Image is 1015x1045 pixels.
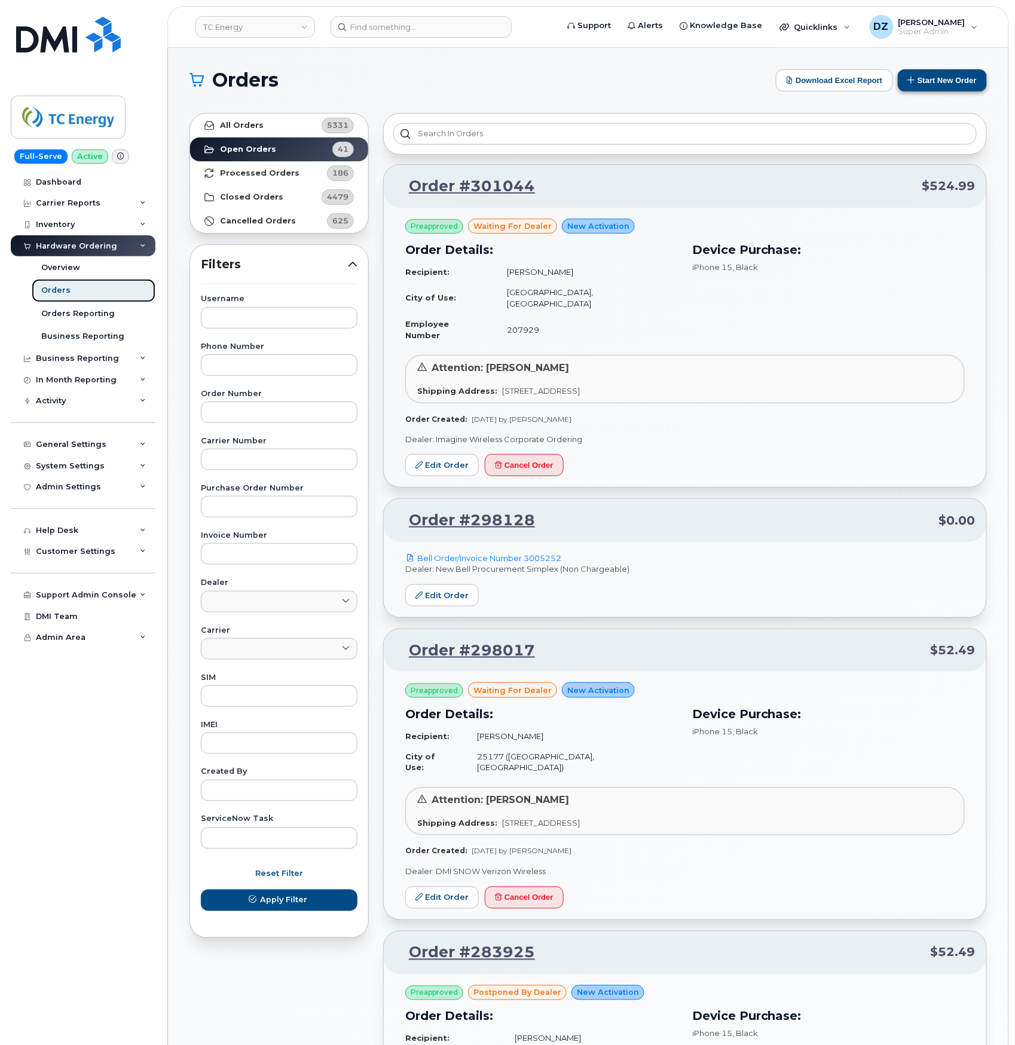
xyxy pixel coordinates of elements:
span: New Activation [567,685,629,696]
span: New Activation [577,987,639,998]
a: Processed Orders186 [190,161,368,185]
button: Download Excel Report [776,69,893,91]
strong: City of Use: [405,752,435,773]
span: Attention: [PERSON_NAME] [432,795,569,806]
span: waiting for dealer [473,685,552,696]
strong: Employee Number [405,319,449,340]
span: 5331 [327,119,348,131]
span: [STREET_ADDRESS] [502,819,580,828]
strong: Open Orders [220,145,276,154]
span: postponed by Dealer [473,987,561,998]
strong: Order Created: [405,847,467,856]
button: Start New Order [898,69,987,91]
label: IMEI [201,721,357,729]
span: $52.49 [931,642,976,659]
a: Order #298128 [395,510,535,531]
label: Created By [201,768,357,776]
button: Apply Filter [201,890,357,911]
h3: Device Purchase: [692,1007,965,1025]
td: 207929 [496,314,678,345]
a: Open Orders41 [190,137,368,161]
a: Order #301044 [395,176,535,197]
a: Edit Order [405,454,479,476]
a: Cancelled Orders625 [190,209,368,233]
strong: Recipient: [405,267,450,277]
h3: Order Details: [405,1007,678,1025]
td: [GEOGRAPHIC_DATA], [GEOGRAPHIC_DATA] [496,282,678,314]
a: Order #298017 [395,640,535,661]
label: Invoice Number [201,532,357,540]
span: Apply Filter [260,894,307,906]
span: iPhone 15 [692,262,732,272]
span: , Black [732,1029,758,1038]
strong: Closed Orders [220,192,283,202]
span: Orders [212,71,279,89]
h3: Device Purchase: [692,241,965,259]
button: Cancel Order [485,887,564,909]
strong: Cancelled Orders [220,216,296,226]
p: Dealer: New Bell Procurement Simplex (Non Chargeable) [405,563,965,575]
span: 625 [332,215,348,226]
td: [PERSON_NAME] [467,726,678,747]
label: SIM [201,674,357,682]
button: Reset Filter [201,863,357,885]
strong: Processed Orders [220,168,299,178]
p: Dealer: DMI SNOW Verizon Wireless [405,866,965,878]
strong: All Orders [220,121,264,130]
a: Order #283925 [395,942,535,964]
span: iPhone 15 [692,727,732,736]
span: 186 [332,167,348,179]
span: New Activation [567,220,629,232]
a: Edit Order [405,584,479,606]
strong: Shipping Address: [417,386,497,396]
td: 25177 ([GEOGRAPHIC_DATA], [GEOGRAPHIC_DATA]) [467,746,678,778]
span: Attention: [PERSON_NAME] [432,362,569,373]
h3: Order Details: [405,705,678,723]
span: [DATE] by [PERSON_NAME] [472,847,571,856]
span: [DATE] by [PERSON_NAME] [472,415,571,424]
h3: Device Purchase: [692,705,965,723]
span: , Black [732,262,758,272]
p: Dealer: Imagine Wireless Corporate Ordering [405,434,965,445]
span: $524.99 [922,177,976,195]
a: All Orders5331 [190,114,368,137]
a: Bell Order/Invoice Number 3005252 [405,553,561,563]
strong: Recipient: [405,731,450,741]
input: Search in orders [393,123,977,145]
span: waiting for dealer [473,220,552,232]
span: [STREET_ADDRESS] [502,386,580,396]
label: Phone Number [201,343,357,351]
strong: City of Use: [405,293,456,302]
span: Reset Filter [255,868,303,879]
label: Carrier Number [201,437,357,445]
a: Closed Orders4479 [190,185,368,209]
label: Order Number [201,390,357,398]
span: Preapproved [411,988,458,998]
label: Carrier [201,627,357,635]
label: Username [201,295,357,303]
label: Dealer [201,579,357,587]
span: iPhone 15 [692,1029,732,1038]
label: ServiceNow Task [201,816,357,823]
label: Purchase Order Number [201,485,357,492]
strong: Order Created: [405,415,467,424]
iframe: Messenger Launcher [963,993,1006,1036]
span: Filters [201,256,348,273]
span: 41 [338,143,348,155]
h3: Order Details: [405,241,678,259]
span: 4479 [327,191,348,203]
button: Cancel Order [485,454,564,476]
td: [PERSON_NAME] [496,262,678,283]
span: Preapproved [411,221,458,232]
span: $52.49 [931,944,976,961]
span: $0.00 [939,512,976,529]
strong: Recipient: [405,1034,450,1043]
span: , Black [732,727,758,736]
a: Edit Order [405,887,479,909]
strong: Shipping Address: [417,819,497,828]
span: Preapproved [411,685,458,696]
